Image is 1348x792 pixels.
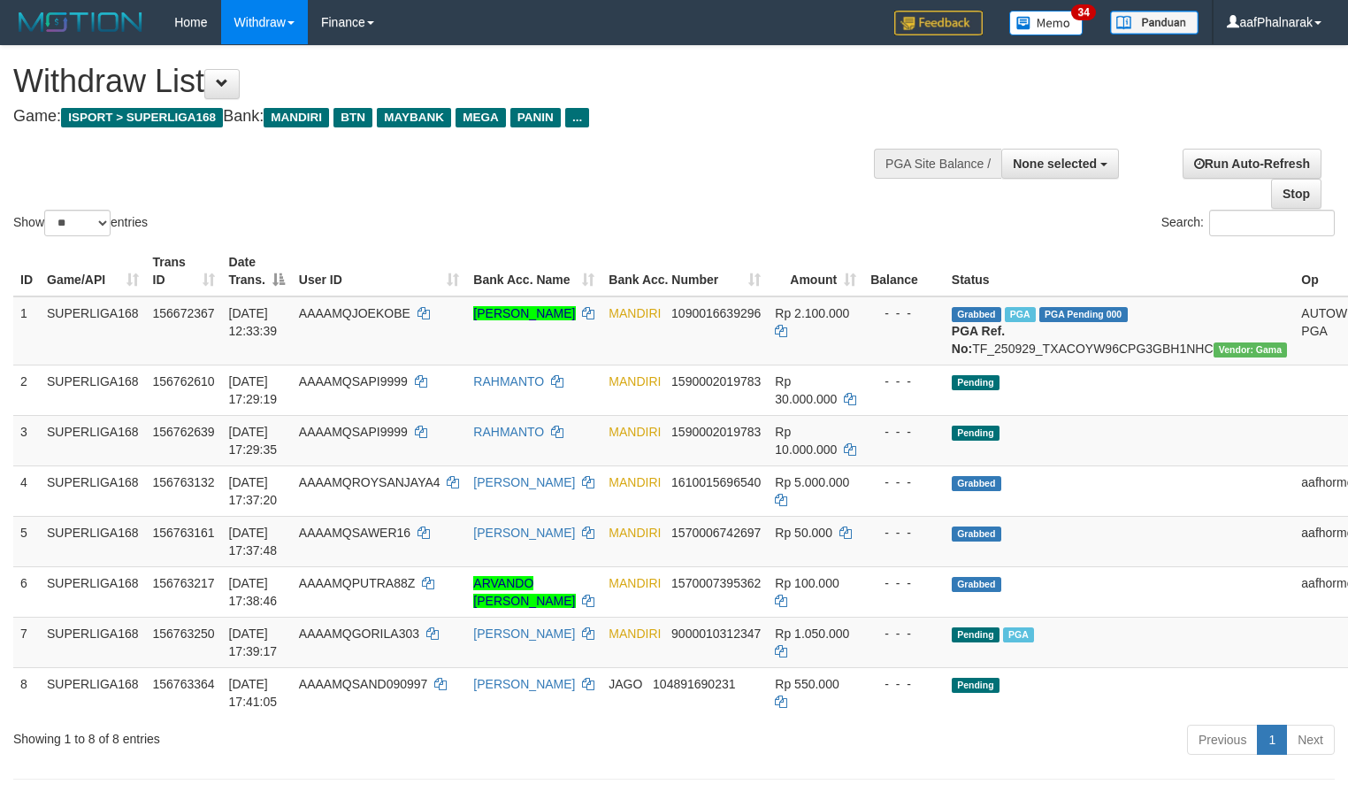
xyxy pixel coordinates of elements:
[153,374,215,388] span: 156762610
[952,324,1005,356] b: PGA Ref. No:
[1187,725,1258,755] a: Previous
[229,627,278,658] span: [DATE] 17:39:17
[671,306,761,320] span: Copy 1090016639296 to clipboard
[775,475,849,489] span: Rp 5.000.000
[13,667,40,718] td: 8
[870,304,938,322] div: - - -
[1071,4,1095,20] span: 34
[299,576,415,590] span: AAAAMQPUTRA88Z
[229,306,278,338] span: [DATE] 12:33:39
[13,465,40,516] td: 4
[456,108,506,127] span: MEGA
[13,723,548,748] div: Showing 1 to 8 of 8 entries
[222,246,292,296] th: Date Trans.: activate to sort column descending
[40,465,146,516] td: SUPERLIGA168
[671,576,761,590] span: Copy 1570007395362 to clipboard
[874,149,1001,179] div: PGA Site Balance /
[299,627,419,641] span: AAAAMQGORILA303
[653,677,735,691] span: Copy 104891690231 to clipboard
[229,576,278,608] span: [DATE] 17:38:46
[377,108,451,127] span: MAYBANK
[40,667,146,718] td: SUPERLIGA168
[473,526,575,540] a: [PERSON_NAME]
[1286,725,1335,755] a: Next
[13,246,40,296] th: ID
[13,296,40,365] td: 1
[229,475,278,507] span: [DATE] 17:37:20
[229,425,278,457] span: [DATE] 17:29:35
[671,475,761,489] span: Copy 1610015696540 to clipboard
[609,576,661,590] span: MANDIRI
[40,566,146,617] td: SUPERLIGA168
[13,210,148,236] label: Show entries
[229,374,278,406] span: [DATE] 17:29:19
[775,526,832,540] span: Rp 50.000
[473,475,575,489] a: [PERSON_NAME]
[870,675,938,693] div: - - -
[870,423,938,441] div: - - -
[40,516,146,566] td: SUPERLIGA168
[565,108,589,127] span: ...
[609,677,642,691] span: JAGO
[1257,725,1287,755] a: 1
[13,365,40,415] td: 2
[299,677,428,691] span: AAAAMQSAND090997
[870,473,938,491] div: - - -
[775,677,839,691] span: Rp 550.000
[473,576,575,608] a: ARVANDO [PERSON_NAME]
[333,108,372,127] span: BTN
[775,374,837,406] span: Rp 30.000.000
[146,246,222,296] th: Trans ID: activate to sort column ascending
[153,475,215,489] span: 156763132
[299,526,410,540] span: AAAAMQSAWER16
[473,627,575,641] a: [PERSON_NAME]
[952,476,1001,491] span: Grabbed
[952,678,1000,693] span: Pending
[671,627,761,641] span: Copy 9000010312347 to clipboard
[775,627,849,641] span: Rp 1.050.000
[229,526,278,557] span: [DATE] 17:37:48
[671,425,761,439] span: Copy 1590002019783 to clipboard
[870,574,938,592] div: - - -
[952,426,1000,441] span: Pending
[1001,149,1119,179] button: None selected
[13,9,148,35] img: MOTION_logo.png
[609,374,661,388] span: MANDIRI
[229,677,278,709] span: [DATE] 17:41:05
[952,375,1000,390] span: Pending
[264,108,329,127] span: MANDIRI
[952,307,1001,322] span: Grabbed
[1110,11,1199,35] img: panduan.png
[466,246,601,296] th: Bank Acc. Name: activate to sort column ascending
[40,246,146,296] th: Game/API: activate to sort column ascending
[671,374,761,388] span: Copy 1590002019783 to clipboard
[292,246,467,296] th: User ID: activate to sort column ascending
[609,475,661,489] span: MANDIRI
[609,627,661,641] span: MANDIRI
[40,617,146,667] td: SUPERLIGA168
[13,415,40,465] td: 3
[775,576,839,590] span: Rp 100.000
[13,617,40,667] td: 7
[153,576,215,590] span: 156763217
[299,475,440,489] span: AAAAMQROYSANJAYA4
[13,108,881,126] h4: Game: Bank:
[473,677,575,691] a: [PERSON_NAME]
[768,246,863,296] th: Amount: activate to sort column ascending
[44,210,111,236] select: Showentries
[1161,210,1335,236] label: Search:
[153,306,215,320] span: 156672367
[1209,210,1335,236] input: Search:
[40,296,146,365] td: SUPERLIGA168
[1003,627,1034,642] span: Marked by aafsengchandara
[601,246,768,296] th: Bank Acc. Number: activate to sort column ascending
[153,677,215,691] span: 156763364
[299,425,408,439] span: AAAAMQSAPI9999
[61,108,223,127] span: ISPORT > SUPERLIGA168
[775,425,837,457] span: Rp 10.000.000
[473,374,544,388] a: RAHMANTO
[945,246,1294,296] th: Status
[775,306,849,320] span: Rp 2.100.000
[13,566,40,617] td: 6
[153,526,215,540] span: 156763161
